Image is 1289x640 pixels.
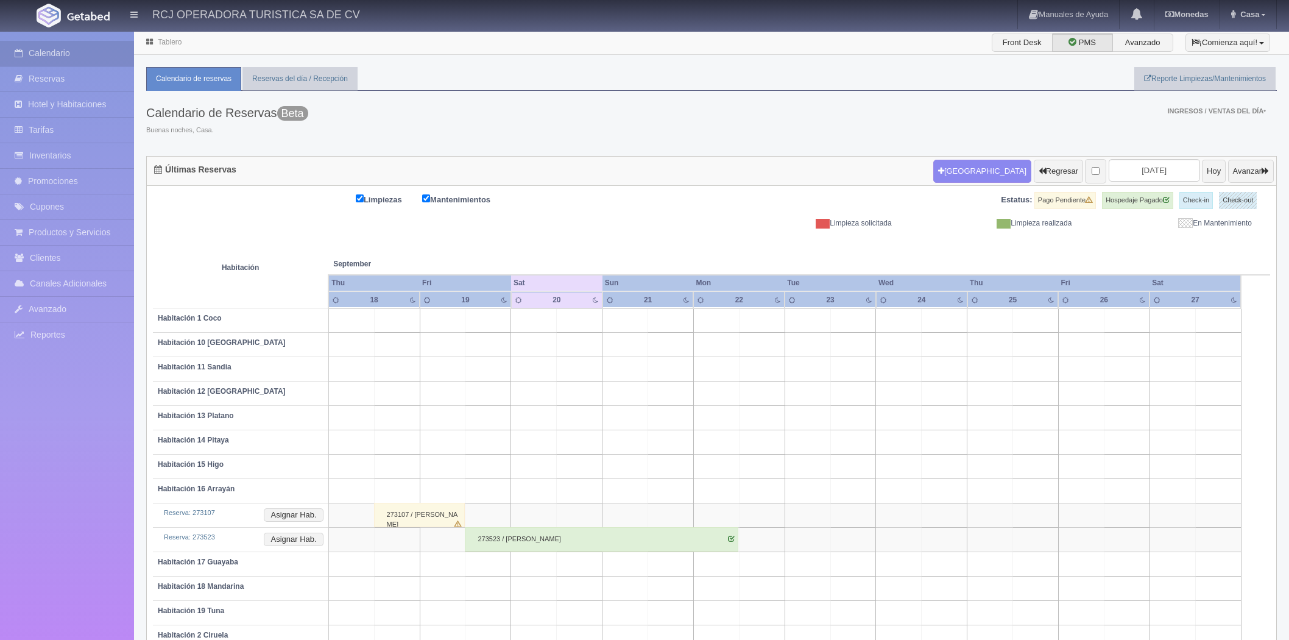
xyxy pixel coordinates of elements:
label: Hospedaje Pagado [1102,192,1173,209]
div: 25 [998,295,1027,305]
span: September [333,259,506,269]
a: Reporte Limpiezas/Mantenimientos [1134,67,1276,91]
img: Getabed [37,4,61,27]
div: Limpieza solicitada [721,218,901,229]
th: Wed [876,275,967,291]
span: Beta [277,106,308,121]
input: Limpiezas [356,194,364,202]
div: 22 [725,295,754,305]
label: Check-out [1219,192,1257,209]
button: Hoy [1202,160,1226,183]
th: Fri [1058,275,1150,291]
label: Front Desk [992,34,1053,52]
span: Ingresos / Ventas del día [1167,107,1266,115]
b: Habitación 19 Tuna [158,606,224,615]
label: PMS [1052,34,1113,52]
h4: Últimas Reservas [154,165,236,174]
button: ¡Comienza aquí! [1185,34,1270,52]
div: 27 [1181,295,1210,305]
b: Habitación 16 Arrayán [158,485,235,493]
div: 26 [1090,295,1118,305]
b: Monedas [1165,10,1208,19]
th: Thu [967,275,1059,291]
th: Tue [785,275,876,291]
label: Estatus: [1001,194,1032,206]
th: Sat [1150,275,1241,291]
a: Reserva: 273523 [164,533,215,541]
a: Tablero [158,38,182,46]
h4: RCJ OPERADORA TURISTICA SA DE CV [152,6,360,21]
label: Mantenimientos [422,192,509,206]
div: 18 [360,295,389,305]
b: Habitación 15 Higo [158,460,224,469]
span: Casa [1237,10,1259,19]
button: Asignar Hab. [264,508,323,522]
label: Pago Pendiente [1034,192,1096,209]
div: Limpieza realizada [901,218,1081,229]
div: En Mantenimiento [1081,218,1261,229]
div: 273107 / [PERSON_NAME] [374,503,465,527]
b: Habitación 13 Platano [158,411,234,420]
a: Reserva: 273107 [164,509,215,516]
div: 23 [816,295,845,305]
b: Habitación 18 Mandarina [158,582,244,591]
div: 19 [451,295,480,305]
label: Limpiezas [356,192,420,206]
th: Sat [511,275,602,291]
input: Mantenimientos [422,194,430,202]
div: 21 [634,295,662,305]
button: Asignar Hab. [264,533,323,546]
b: Habitación 14 Pitaya [158,436,229,444]
b: Habitación 11 Sandia [158,363,231,371]
div: 273523 / [PERSON_NAME] [465,527,738,552]
th: Sun [602,275,694,291]
h3: Calendario de Reservas [146,106,308,119]
b: Habitación 1 Coco [158,314,222,322]
b: Habitación 10 [GEOGRAPHIC_DATA] [158,338,286,347]
button: Avanzar [1228,160,1274,183]
th: Mon [693,275,785,291]
strong: Habitación [222,264,259,272]
button: [GEOGRAPHIC_DATA] [933,160,1031,183]
th: Fri [420,275,511,291]
b: Habitación 17 Guayaba [158,558,238,566]
th: Thu [328,275,420,291]
button: Regresar [1034,160,1083,183]
b: Habitación 2 Ciruela [158,631,228,639]
label: Check-in [1179,192,1213,209]
a: Reservas del día / Recepción [242,67,358,91]
div: 24 [908,295,936,305]
img: Getabed [67,12,110,21]
div: 20 [543,295,571,305]
b: Habitación 12 [GEOGRAPHIC_DATA] [158,387,286,396]
label: Avanzado [1112,34,1173,52]
a: Calendario de reservas [146,67,241,91]
span: Buenas noches, Casa. [146,126,308,135]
